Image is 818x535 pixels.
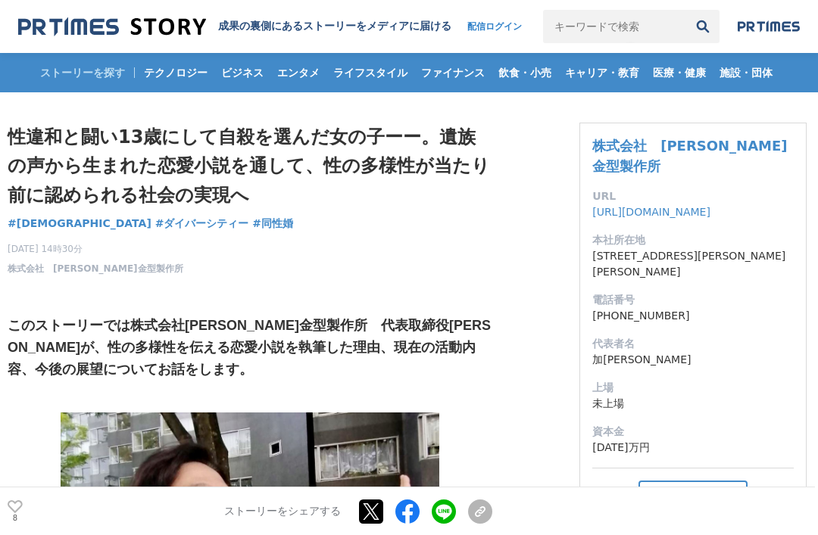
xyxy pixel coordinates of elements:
span: ビジネス [215,66,270,79]
a: エンタメ [271,53,326,92]
p: ストーリーをシェアする [224,505,341,518]
span: キャリア・教育 [559,66,645,79]
span: #同性婚 [252,216,293,230]
h2: 成果の裏側にあるストーリーをメディアに届ける [218,20,451,33]
a: ライフスタイル [327,53,414,92]
a: 飲食・小売 [492,53,557,92]
span: 医療・健康 [647,66,712,79]
span: 施設・団体 [713,66,779,79]
dt: 代表者名 [592,336,794,352]
span: ファイナンス [415,66,491,79]
dd: [STREET_ADDRESS][PERSON_NAME][PERSON_NAME] [592,248,794,280]
button: フォロー [638,481,748,509]
dt: 本社所在地 [592,232,794,248]
a: #ダイバーシティー [155,216,249,232]
dd: 未上場 [592,396,794,412]
p: 8 [8,515,23,522]
span: [DATE] 14時30分 [8,242,183,256]
img: prtimes [738,20,800,33]
dt: 資本金 [592,424,794,440]
span: テクノロジー [138,66,214,79]
a: #[DEMOGRAPHIC_DATA] [8,216,151,232]
dt: 電話番号 [592,292,794,308]
button: 検索 [686,10,720,43]
a: 成果の裏側にあるストーリーをメディアに届ける 成果の裏側にあるストーリーをメディアに届ける [18,17,451,37]
dd: [DATE]万円 [592,440,794,456]
a: [PHONE_NUMBER] [592,309,689,322]
a: テクノロジー [138,53,214,92]
a: 株式会社 [PERSON_NAME]金型製作所 [8,262,183,275]
a: ビジネス [215,53,270,92]
span: #[DEMOGRAPHIC_DATA] [8,216,151,230]
a: ファイナンス [415,53,491,92]
dt: 上場 [592,380,794,396]
h1: 性違和と闘い13歳にして自殺を選んだ女の子ーー。遺族の声から生まれた恋愛小説を通して、性の多様性が当たり前に認められる社会の実現へ [8,123,492,210]
strong: このストーリーでは株式会社[PERSON_NAME]金型製作所 代表取締役[PERSON_NAME]が、性の多様性を伝える恋愛小説を執筆した理由、現在の活動内容、今後の展望についてお話をします。 [8,318,491,377]
input: キーワードで検索 [543,10,686,43]
a: [URL][DOMAIN_NAME] [592,206,710,218]
a: キャリア・教育 [559,53,645,92]
span: #ダイバーシティー [155,216,249,230]
a: #同性婚 [252,216,293,232]
span: エンタメ [271,66,326,79]
dd: 加[PERSON_NAME] [592,352,794,368]
span: ライフスタイル [327,66,414,79]
a: 株式会社 [PERSON_NAME]金型製作所 [592,138,787,174]
a: 医療・健康 [647,53,712,92]
a: 施設・団体 [713,53,779,92]
dt: URL [592,188,794,204]
span: 飲食・小売 [492,66,557,79]
img: 成果の裏側にあるストーリーをメディアに届ける [18,17,206,37]
a: 配信ログイン [452,10,537,43]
